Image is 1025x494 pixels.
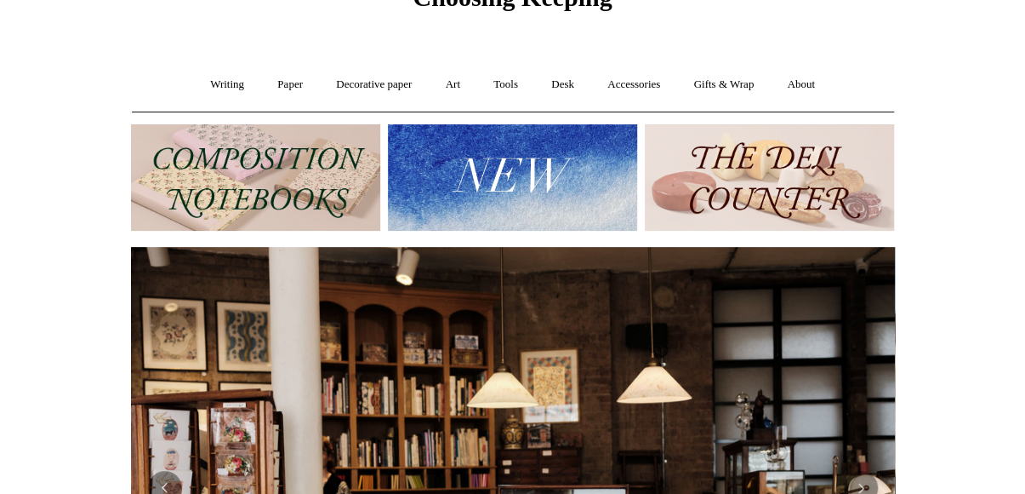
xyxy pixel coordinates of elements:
[388,124,637,231] img: New.jpg__PID:f73bdf93-380a-4a35-bcfe-7823039498e1
[430,62,475,107] a: Art
[678,62,769,107] a: Gifts & Wrap
[772,62,830,107] a: About
[645,124,894,231] img: The Deli Counter
[195,62,259,107] a: Writing
[321,62,427,107] a: Decorative paper
[262,62,318,107] a: Paper
[131,124,380,231] img: 202302 Composition ledgers.jpg__PID:69722ee6-fa44-49dd-a067-31375e5d54ec
[536,62,589,107] a: Desk
[478,62,533,107] a: Tools
[592,62,675,107] a: Accessories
